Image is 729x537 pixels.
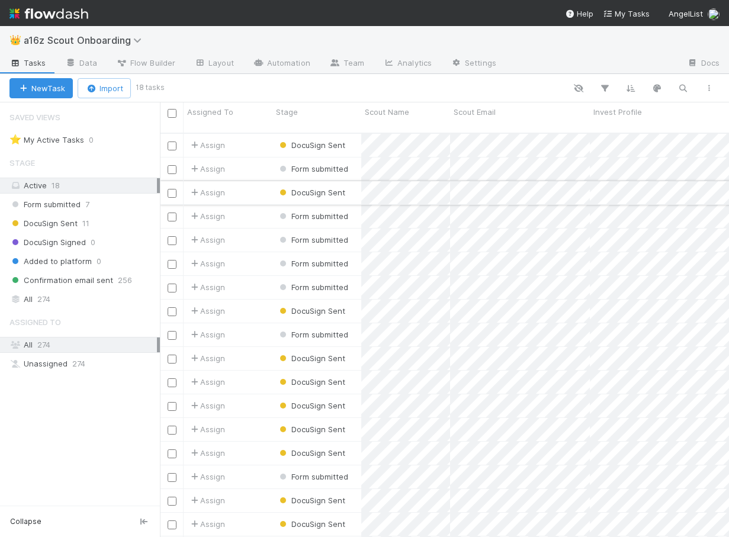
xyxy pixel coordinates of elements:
span: Form submitted [9,197,81,212]
a: Data [56,54,107,73]
input: Toggle Row Selected [168,284,176,292]
div: Help [565,8,593,20]
span: Assign [188,447,225,459]
div: Assign [188,329,225,340]
span: Added to platform [9,254,92,269]
span: Assign [188,163,225,175]
span: Assign [188,186,225,198]
input: Toggle All Rows Selected [168,109,176,118]
a: Team [320,54,374,73]
span: Form submitted [277,330,348,339]
div: Assign [188,305,225,317]
span: DocuSign Sent [277,353,345,363]
input: Toggle Row Selected [168,189,176,198]
a: Analytics [374,54,441,73]
span: Assign [188,471,225,483]
span: Assign [188,518,225,530]
button: NewTask [9,78,73,98]
span: DocuSign Sent [277,519,345,529]
span: ⭐ [9,134,21,144]
span: 274 [72,356,85,371]
div: Assign [188,234,225,246]
span: Assign [188,281,225,293]
span: Scout Email [454,106,496,118]
div: DocuSign Sent [277,305,345,317]
img: logo-inverted-e16ddd16eac7371096b0.svg [9,4,88,24]
input: Toggle Row Selected [168,520,176,529]
span: Form submitted [277,472,348,481]
input: Toggle Row Selected [168,142,176,150]
span: My Tasks [603,9,650,18]
a: Docs [677,54,729,73]
input: Toggle Row Selected [168,378,176,387]
input: Toggle Row Selected [168,260,176,269]
div: Form submitted [277,163,348,175]
a: Layout [185,54,243,73]
div: Form submitted [277,258,348,269]
a: Settings [441,54,506,73]
button: Import [78,78,131,98]
small: 18 tasks [136,82,165,93]
span: Assign [188,376,225,388]
a: My Tasks [603,8,650,20]
span: Form submitted [277,282,348,292]
span: Assign [188,258,225,269]
div: All [9,292,157,307]
span: Stage [276,106,298,118]
span: Scout Name [365,106,409,118]
span: DocuSign Sent [277,401,345,410]
span: 0 [89,133,105,147]
span: DocuSign Sent [277,377,345,387]
input: Toggle Row Selected [168,213,176,221]
span: DocuSign Sent [277,306,345,316]
div: Form submitted [277,281,348,293]
span: 0 [91,235,95,250]
span: 256 [118,273,132,288]
div: Form submitted [277,471,348,483]
span: Confirmation email sent [9,273,113,288]
span: AngelList [669,9,703,18]
span: 0 [97,254,101,269]
span: a16z Scout Onboarding [24,34,147,46]
span: Assign [188,423,225,435]
span: Saved Views [9,105,60,129]
input: Toggle Row Selected [168,165,176,174]
span: DocuSign Sent [277,448,345,458]
span: 274 [37,340,50,349]
div: Active [9,178,157,193]
span: 11 [82,216,89,231]
span: Collapse [10,516,41,527]
span: DocuSign Sent [277,188,345,197]
span: Form submitted [277,259,348,268]
div: DocuSign Sent [277,352,345,364]
span: DocuSign Sent [277,425,345,434]
span: Assign [188,352,225,364]
span: 274 [37,292,50,307]
div: DocuSign Sent [277,447,345,459]
input: Toggle Row Selected [168,473,176,482]
div: DocuSign Sent [277,423,345,435]
div: Form submitted [277,329,348,340]
div: DocuSign Sent [277,400,345,411]
div: DocuSign Sent [277,139,345,151]
div: DocuSign Sent [277,376,345,388]
span: Assign [188,494,225,506]
div: All [9,337,157,352]
span: DocuSign Sent [277,496,345,505]
span: Assign [188,210,225,222]
div: Form submitted [277,234,348,246]
span: Assign [188,139,225,151]
span: Tasks [9,57,46,69]
div: Assign [188,400,225,411]
span: Form submitted [277,164,348,173]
